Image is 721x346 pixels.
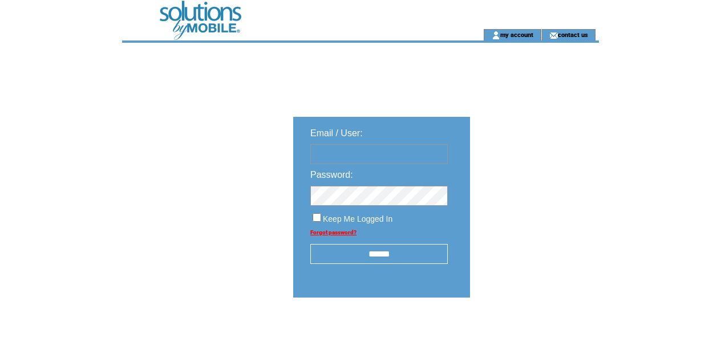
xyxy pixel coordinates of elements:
img: account_icon.gif [492,31,500,40]
span: Keep Me Logged In [323,214,392,223]
img: contact_us_icon.gif [549,31,558,40]
a: Forgot password? [310,229,357,235]
span: Email / User: [310,128,363,138]
img: transparent.png [503,326,560,340]
span: Password: [310,170,353,180]
a: my account [500,31,533,38]
a: contact us [558,31,588,38]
